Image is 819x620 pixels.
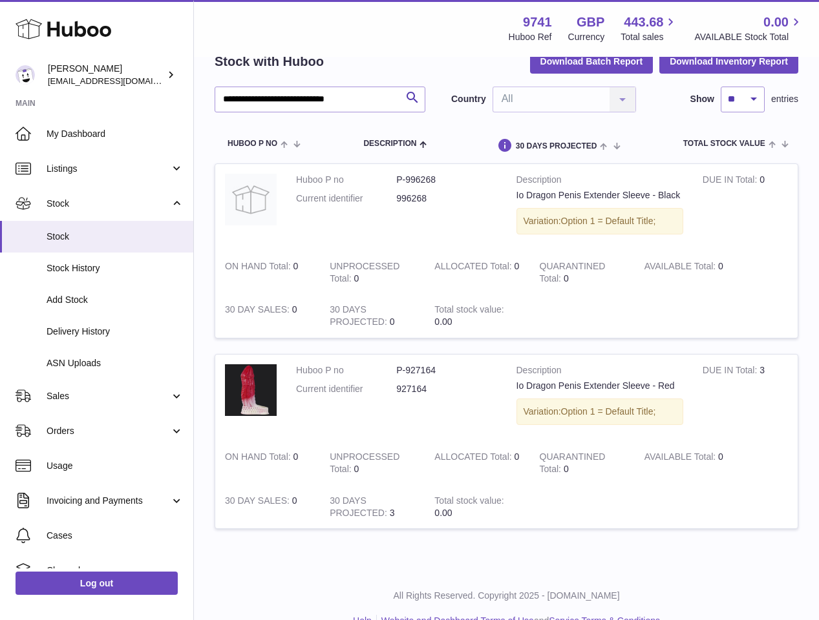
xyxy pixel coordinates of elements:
button: Download Inventory Report [659,50,798,73]
span: [EMAIL_ADDRESS][DOMAIN_NAME] [48,76,190,86]
span: Option 1 = Default Title; [561,406,656,417]
strong: 30 DAY SALES [225,495,292,509]
span: Total stock value [683,139,765,148]
span: 0.00 [763,14,789,31]
td: 3 [693,355,798,441]
dt: Huboo P no [296,364,396,377]
strong: QUARANTINED Total [540,261,606,287]
dt: Current identifier [296,383,396,395]
span: ASN Uploads [47,357,184,369]
dd: P-996268 [396,174,496,186]
div: [PERSON_NAME] [48,63,164,87]
span: Stock [47,198,170,210]
td: 3 [320,485,425,529]
span: Stock [47,231,184,243]
span: AVAILABLE Stock Total [694,31,803,43]
dt: Huboo P no [296,174,396,186]
label: Country [451,93,486,105]
dd: 927164 [396,383,496,395]
span: 30 DAYS PROJECTED [516,142,597,150]
td: 0 [635,441,739,485]
td: 0 [425,441,529,485]
label: Show [690,93,714,105]
td: 0 [635,251,739,294]
span: Option 1 = Default Title; [561,216,656,226]
a: 443.68 Total sales [621,14,678,43]
dt: Current identifier [296,192,396,205]
span: Add Stock [47,294,184,306]
span: 0 [564,273,569,284]
span: Listings [47,163,170,175]
strong: AVAILABLE Total [644,261,718,274]
h2: Stock with Huboo [215,53,324,70]
div: Io Dragon Penis Extender Sleeve - Red [516,380,683,392]
strong: DUE IN Total [703,174,760,188]
td: 0 [215,251,320,294]
strong: 30 DAY SALES [225,304,292,318]
img: product image [225,174,277,225]
strong: 30 DAYS PROJECTED [330,304,390,330]
span: Total sales [621,31,678,43]
strong: Description [516,174,683,189]
div: Currency [568,31,605,43]
span: Channels [47,564,184,577]
span: Stock History [47,262,184,274]
button: Download Batch Report [530,50,654,73]
td: 0 [320,294,425,338]
strong: ALLOCATED Total [434,261,514,274]
strong: QUARANTINED Total [540,451,606,477]
strong: 30 DAYS PROJECTED [330,495,390,521]
strong: Description [516,364,683,380]
span: Orders [47,425,170,437]
strong: Total stock value [434,495,504,509]
span: entries [771,93,798,105]
span: 0 [564,464,569,474]
span: Huboo P no [228,139,277,148]
td: 0 [215,441,320,485]
td: 0 [320,251,425,294]
div: Huboo Ref [509,31,552,43]
td: 0 [215,485,320,529]
strong: ALLOCATED Total [434,451,514,465]
strong: UNPROCESSED Total [330,261,399,287]
strong: GBP [577,14,604,31]
span: 0.00 [434,316,452,327]
span: Usage [47,460,184,472]
td: 0 [693,164,798,251]
span: Cases [47,530,184,542]
div: Io Dragon Penis Extender Sleeve - Black [516,189,683,201]
div: Variation: [516,398,683,425]
div: Variation: [516,208,683,234]
span: 443.68 [624,14,663,31]
td: 0 [320,441,425,485]
strong: 9741 [523,14,552,31]
td: 0 [425,251,529,294]
strong: Total stock value [434,304,504,318]
td: 0 [215,294,320,338]
span: My Dashboard [47,128,184,140]
p: All Rights Reserved. Copyright 2025 - [DOMAIN_NAME] [204,590,809,602]
dd: 996268 [396,192,496,205]
a: 0.00 AVAILABLE Stock Total [694,14,803,43]
strong: ON HAND Total [225,451,293,465]
img: ajcmarketingltd@gmail.com [16,65,35,85]
a: Log out [16,572,178,595]
strong: UNPROCESSED Total [330,451,399,477]
img: product image [225,364,277,416]
strong: ON HAND Total [225,261,293,274]
strong: DUE IN Total [703,365,760,378]
span: Invoicing and Payments [47,495,170,507]
span: 0.00 [434,508,452,518]
span: Delivery History [47,325,184,338]
dd: P-927164 [396,364,496,377]
strong: AVAILABLE Total [644,451,718,465]
span: Description [363,139,416,148]
span: Sales [47,390,170,402]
